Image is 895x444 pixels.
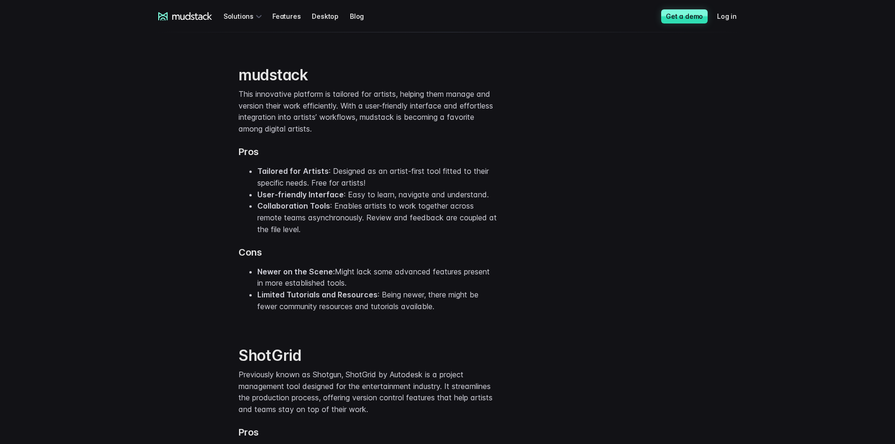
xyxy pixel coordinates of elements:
[257,189,497,201] li: : Easy to learn, navigate and understand.
[257,200,497,235] li: : Enables artists to work together across remote teams asynchronously. Review and feedback are co...
[239,427,259,438] strong: Pros
[257,166,329,176] strong: Tailored for Artists
[350,8,375,25] a: Blog
[661,9,708,23] a: Get a demo
[257,165,497,189] li: : Designed as an artist-first tool fitted to their specific needs. Free for artists!
[239,88,497,135] p: This innovative platform is tailored for artists, helping them manage and version their work effi...
[239,146,259,157] strong: Pros
[312,8,350,25] a: Desktop
[717,8,748,25] a: Log in
[257,290,378,299] strong: Limited Tutorials and Resources
[239,66,308,84] strong: mudstack
[272,8,312,25] a: Features
[239,369,497,415] p: Previously known as Shotgun, ShotGrid by Autodesk is a project management tool designed for the e...
[239,247,262,258] strong: Cons
[257,266,497,289] li: Might lack some advanced features present in more established tools.
[158,12,212,21] a: mudstack logo
[257,289,497,312] li: : Being newer, there might be fewer community resources and tutorials available.
[257,190,344,199] strong: User-friendly Interface
[239,346,301,365] strong: ShotGrid
[224,8,265,25] div: Solutions
[257,267,335,276] strong: Newer on the Scene:
[257,201,330,210] strong: Collaboration Tools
